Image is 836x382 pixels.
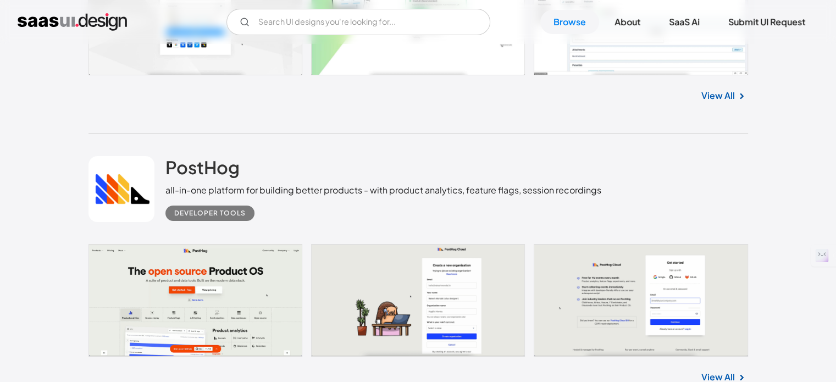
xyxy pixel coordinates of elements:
[656,10,713,34] a: SaaS Ai
[174,207,246,220] div: Developer tools
[165,156,240,178] h2: PostHog
[165,156,240,184] a: PostHog
[701,89,735,102] a: View All
[226,9,490,35] input: Search UI designs you're looking for...
[540,10,599,34] a: Browse
[601,10,654,34] a: About
[165,184,601,197] div: all-in-one platform for building better products - with product analytics, feature flags, session...
[18,13,127,31] a: home
[715,10,818,34] a: Submit UI Request
[226,9,490,35] form: Email Form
